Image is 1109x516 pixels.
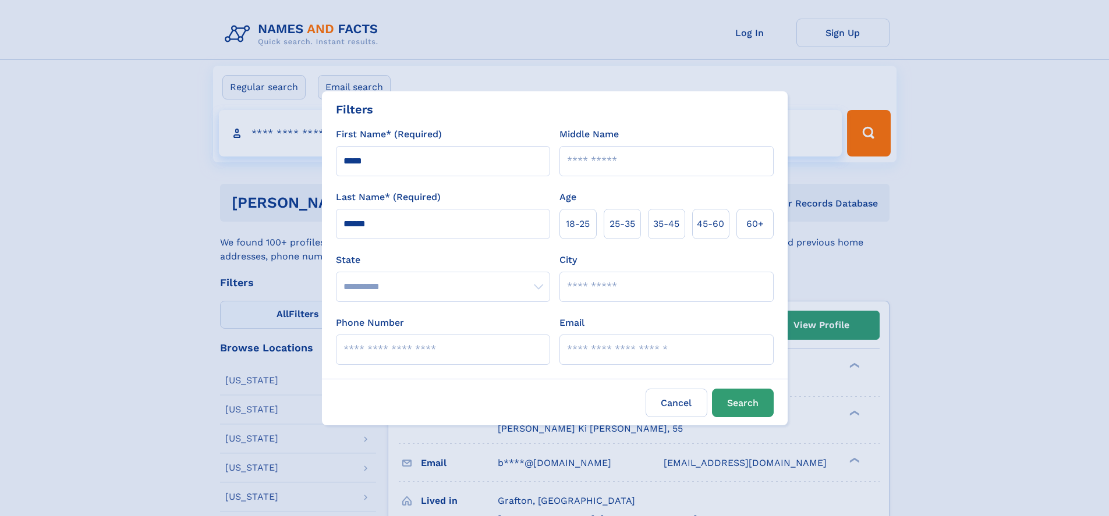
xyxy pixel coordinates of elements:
[746,217,764,231] span: 60+
[336,127,442,141] label: First Name* (Required)
[566,217,590,231] span: 18‑25
[336,190,441,204] label: Last Name* (Required)
[712,389,774,417] button: Search
[336,101,373,118] div: Filters
[559,127,619,141] label: Middle Name
[559,316,584,330] label: Email
[336,253,550,267] label: State
[336,316,404,330] label: Phone Number
[559,190,576,204] label: Age
[610,217,635,231] span: 25‑35
[697,217,724,231] span: 45‑60
[653,217,679,231] span: 35‑45
[646,389,707,417] label: Cancel
[559,253,577,267] label: City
